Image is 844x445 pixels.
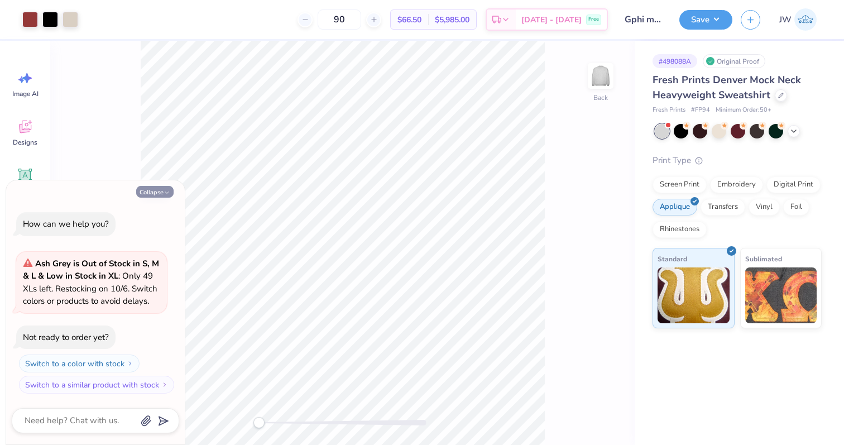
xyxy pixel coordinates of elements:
[616,8,671,31] input: Untitled Design
[703,54,765,68] div: Original Proof
[691,106,710,115] span: # FP94
[701,199,745,216] div: Transfers
[653,106,685,115] span: Fresh Prints
[19,376,174,394] button: Switch to a similar product with stock
[745,253,782,265] span: Sublimated
[23,218,109,229] div: How can we help you?
[745,267,817,323] img: Sublimated
[749,199,780,216] div: Vinyl
[774,8,822,31] a: JW
[710,176,763,193] div: Embroidery
[794,8,817,31] img: Jane White
[397,14,421,26] span: $66.50
[13,138,37,147] span: Designs
[435,14,469,26] span: $5,985.00
[716,106,771,115] span: Minimum Order: 50 +
[783,199,809,216] div: Foil
[653,199,697,216] div: Applique
[12,89,39,98] span: Image AI
[589,65,612,87] img: Back
[588,16,599,23] span: Free
[779,13,792,26] span: JW
[653,154,822,167] div: Print Type
[766,176,821,193] div: Digital Print
[19,355,140,372] button: Switch to a color with stock
[23,258,159,282] strong: Ash Grey is Out of Stock in S, M & L & Low in Stock in XL
[521,14,582,26] span: [DATE] - [DATE]
[593,93,608,103] div: Back
[23,332,109,343] div: Not ready to order yet?
[161,381,168,388] img: Switch to a similar product with stock
[653,73,801,102] span: Fresh Prints Denver Mock Neck Heavyweight Sweatshirt
[653,221,707,238] div: Rhinestones
[253,417,265,428] div: Accessibility label
[653,176,707,193] div: Screen Print
[127,360,133,367] img: Switch to a color with stock
[658,267,730,323] img: Standard
[679,10,732,30] button: Save
[136,186,174,198] button: Collapse
[23,258,159,307] span: : Only 49 XLs left. Restocking on 10/6. Switch colors or products to avoid delays.
[653,54,697,68] div: # 498088A
[658,253,687,265] span: Standard
[318,9,361,30] input: – –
